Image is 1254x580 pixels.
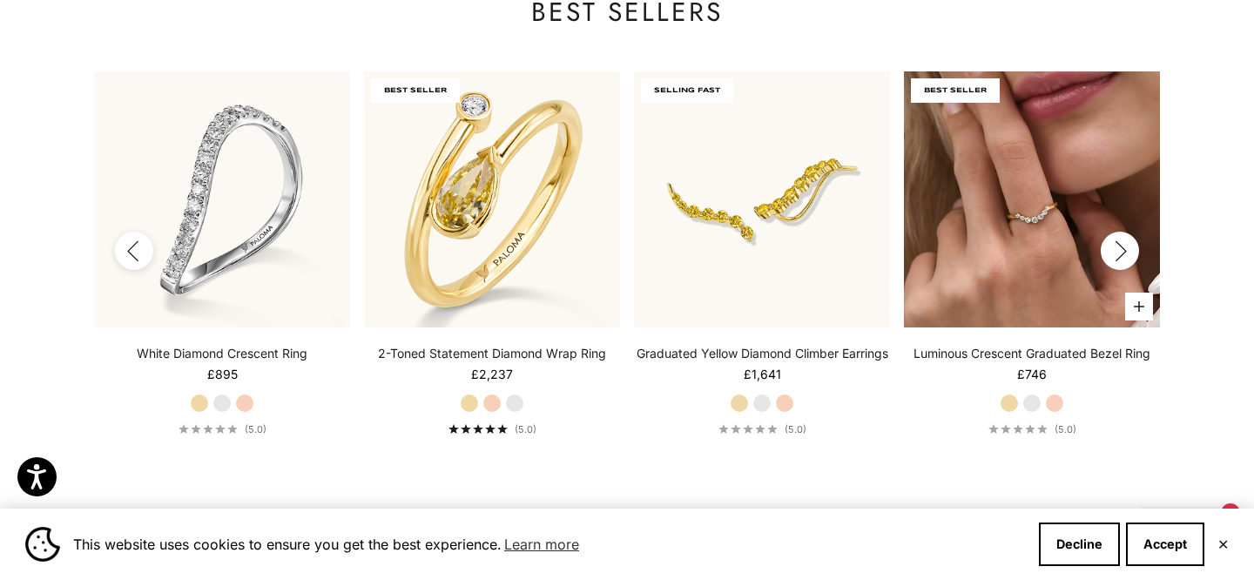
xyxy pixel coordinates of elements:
span: This website uses cookies to ensure you get the best experience. [73,531,1025,557]
div: 5.0 out of 5.0 stars [448,424,508,434]
button: Close [1217,539,1229,550]
div: 5.0 out of 5.0 stars [718,424,778,434]
img: #YellowGold [634,71,890,327]
sale-price: £746 [1017,366,1047,383]
span: SELLING FAST [641,78,733,103]
span: BEST SELLER [911,78,1000,103]
span: (5.0) [785,423,806,435]
a: 5.0 out of 5.0 stars(5.0) [718,423,806,435]
a: Luminous Crescent Graduated Bezel Ring [914,345,1150,362]
a: Learn more [502,531,582,557]
a: 5.0 out of 5.0 stars(5.0) [988,423,1076,435]
div: 5.0 out of 5.0 stars [179,424,238,434]
button: Decline [1039,523,1120,566]
sale-price: £1,641 [744,366,781,383]
div: 5.0 out of 5.0 stars [988,424,1048,434]
span: BEST SELLER [371,78,460,103]
span: (5.0) [1055,423,1076,435]
img: Cookie banner [25,527,60,562]
a: 2-Toned Statement Diamond Wrap Ring [378,345,606,362]
span: (5.0) [515,423,536,435]
a: Graduated Yellow Diamond Climber Earrings [637,345,888,362]
img: #YellowGold [364,71,620,327]
span: (5.0) [245,423,266,435]
a: White Diamond Crescent Ring [137,345,307,362]
sale-price: £895 [207,366,238,383]
button: Accept [1126,523,1204,566]
a: 5.0 out of 5.0 stars(5.0) [448,423,536,435]
img: #WhiteGold [94,71,350,327]
sale-price: £2,237 [471,366,513,383]
img: #YellowGold #WhiteGold #RoseGold [904,71,1160,327]
a: 5.0 out of 5.0 stars(5.0) [179,423,266,435]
